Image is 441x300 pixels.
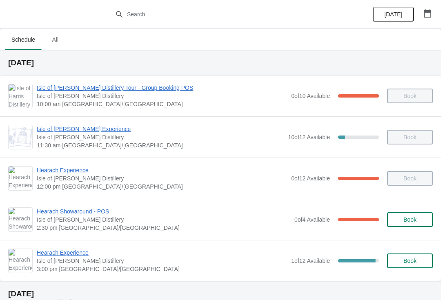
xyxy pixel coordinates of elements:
[387,253,433,268] button: Book
[37,92,287,100] span: Isle of [PERSON_NAME] Distillery
[9,208,32,231] img: Hearach Showaround - POS | Isle of Harris Distillery | 2:30 pm Europe/London
[291,175,330,182] span: 0 of 12 Available
[37,125,284,133] span: Isle of [PERSON_NAME] Experience
[384,11,402,18] span: [DATE]
[288,134,330,140] span: 10 of 12 Available
[37,166,287,174] span: Hearach Experience
[37,141,284,149] span: 11:30 am [GEOGRAPHIC_DATA]/[GEOGRAPHIC_DATA]
[37,133,284,141] span: Isle of [PERSON_NAME] Distillery
[5,32,42,47] span: Schedule
[291,93,330,99] span: 0 of 10 Available
[8,290,433,298] h2: [DATE]
[37,182,287,191] span: 12:00 pm [GEOGRAPHIC_DATA]/[GEOGRAPHIC_DATA]
[127,7,331,22] input: Search
[9,84,32,108] img: Isle of Harris Distillery Tour - Group Booking POS | Isle of Harris Distillery | 10:00 am Europe/...
[291,258,330,264] span: 1 of 12 Available
[37,207,290,216] span: Hearach Showaround - POS
[9,249,32,273] img: Hearach Experience | Isle of Harris Distillery | 3:00 pm Europe/London
[37,84,287,92] span: Isle of [PERSON_NAME] Distillery Tour - Group Booking POS
[9,167,32,190] img: Hearach Experience | Isle of Harris Distillery | 12:00 pm Europe/London
[403,258,416,264] span: Book
[387,212,433,227] button: Book
[37,100,287,108] span: 10:00 am [GEOGRAPHIC_DATA]/[GEOGRAPHIC_DATA]
[37,249,287,257] span: Hearach Experience
[9,127,32,147] img: Isle of Harris Gin Experience | Isle of Harris Distillery | 11:30 am Europe/London
[294,216,330,223] span: 0 of 4 Available
[37,257,287,265] span: Isle of [PERSON_NAME] Distillery
[403,216,416,223] span: Book
[37,224,290,232] span: 2:30 pm [GEOGRAPHIC_DATA]/[GEOGRAPHIC_DATA]
[45,32,65,47] span: All
[37,174,287,182] span: Isle of [PERSON_NAME] Distillery
[37,265,287,273] span: 3:00 pm [GEOGRAPHIC_DATA]/[GEOGRAPHIC_DATA]
[8,59,433,67] h2: [DATE]
[37,216,290,224] span: Isle of [PERSON_NAME] Distillery
[373,7,414,22] button: [DATE]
